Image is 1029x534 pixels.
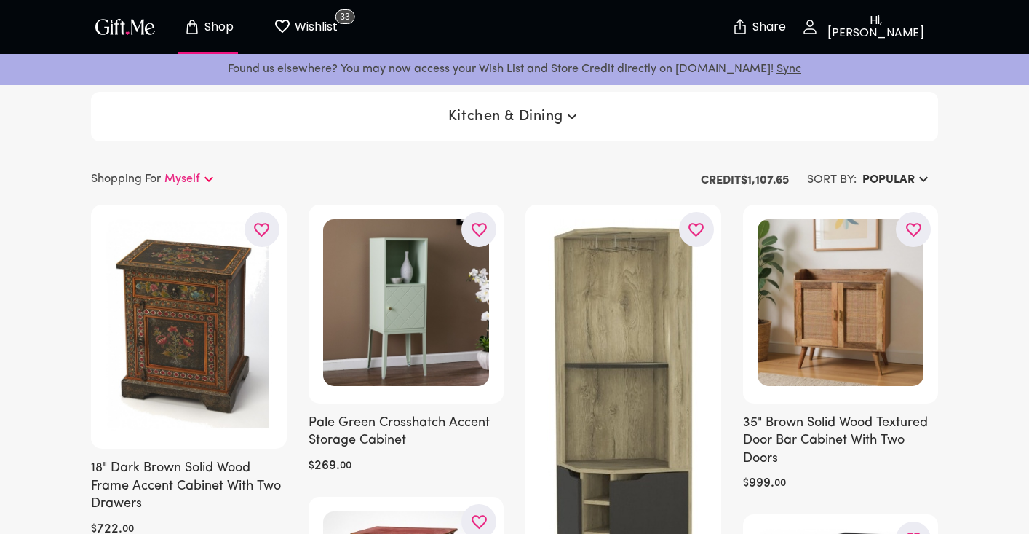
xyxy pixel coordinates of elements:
[201,21,234,34] p: Shop
[164,170,200,188] p: Myself
[309,458,314,475] h6: $
[749,21,786,34] p: Share
[323,219,490,386] img: Pale Green Crosshatch Accent Storage Cabinet
[266,4,346,50] button: Wishlist page
[774,475,786,492] h6: 00
[862,171,915,189] h6: Popular
[91,460,287,513] h6: 18" Dark Brown Solid Wood Frame Accent Cabinet With Two Drawers
[448,108,581,125] span: Kitchen & Dining
[291,17,338,36] p: Wishlist
[335,9,354,24] span: 33
[91,18,159,36] button: GiftMe Logo
[807,171,857,189] h6: SORT BY:
[743,475,749,492] h6: $
[106,219,272,431] img: 18" Dark Brown Solid Wood Frame Accent Cabinet With Two Drawers
[749,475,774,492] h6: 999 .
[733,1,784,52] button: Share
[776,63,801,75] a: Sync
[340,458,351,475] h6: 00
[12,60,1017,79] p: Found us elsewhere? You may now access your Wish List and Store Credit directly on [DOMAIN_NAME]!
[819,15,929,39] p: Hi, [PERSON_NAME]
[758,219,924,386] img: 35" Brown Solid Wood Textured Door Bar Cabinet With Two Doors
[92,16,158,37] img: GiftMe Logo
[314,458,340,475] h6: 269 .
[731,18,749,36] img: secure
[309,415,504,450] h6: Pale Green Crosshatch Accent Storage Cabinet
[792,4,938,50] button: Hi, [PERSON_NAME]
[91,170,161,188] p: Shopping For
[442,103,587,130] button: Kitchen & Dining
[701,172,789,189] p: Credit $ 1,107.65
[168,4,248,50] button: Store page
[743,415,939,468] h6: 35" Brown Solid Wood Textured Door Bar Cabinet With Two Doors
[857,167,938,193] button: Popular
